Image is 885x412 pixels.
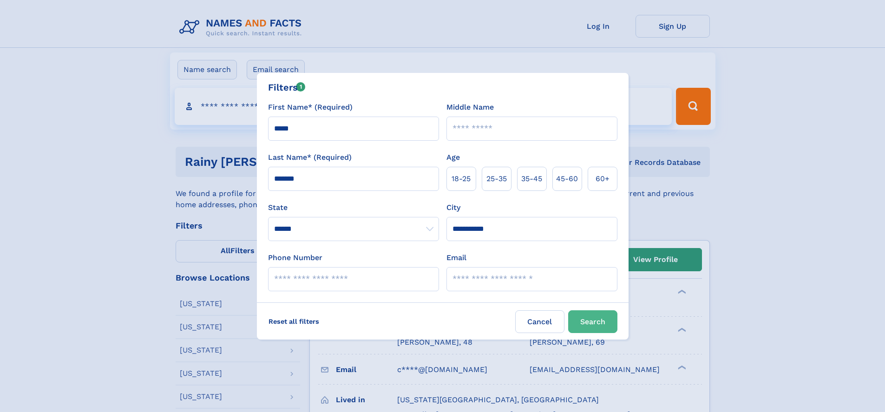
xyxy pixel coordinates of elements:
label: Middle Name [446,102,494,113]
div: Filters [268,80,306,94]
label: Reset all filters [262,310,325,333]
label: Last Name* (Required) [268,152,352,163]
label: First Name* (Required) [268,102,353,113]
label: Age [446,152,460,163]
span: 35‑45 [521,173,542,184]
span: 60+ [596,173,610,184]
label: Email [446,252,466,263]
label: City [446,202,460,213]
label: Cancel [515,310,564,333]
label: State [268,202,439,213]
span: 25‑35 [486,173,507,184]
button: Search [568,310,617,333]
label: Phone Number [268,252,322,263]
span: 45‑60 [556,173,578,184]
span: 18‑25 [452,173,471,184]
